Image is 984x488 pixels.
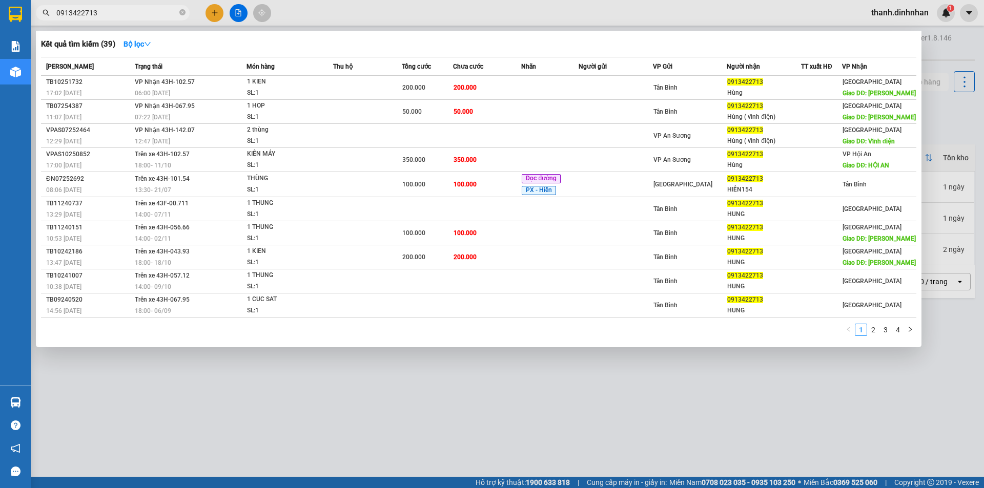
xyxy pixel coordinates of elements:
span: 0913422713 [727,102,763,110]
div: TB09240520 [46,294,132,305]
span: 10:38 [DATE] [46,283,81,290]
div: THÙNG [247,173,324,184]
span: Tân Bình [653,229,678,237]
div: HUNG [727,233,801,244]
span: 0913422713 [727,126,763,134]
span: 13:30 - 21/07 [135,186,171,194]
button: right [904,324,916,336]
span: Tân Bình [653,253,678,261]
span: 14:00 - 09/10 [135,283,171,290]
div: HIỀN154 [727,184,801,195]
span: Giao DĐ: [PERSON_NAME] [843,259,916,266]
span: 17:02 [DATE] [46,90,81,97]
div: ĐN07252692 [46,174,132,184]
span: Trên xe 43H-056.66 [135,224,190,231]
div: HUNG [727,257,801,268]
div: SL: 1 [247,136,324,147]
span: VP Nhận 43H-102.57 [135,78,195,86]
span: Trên xe 43F-00.711 [135,200,189,207]
span: Trên xe 43H-043.93 [135,248,190,255]
span: Trên xe 43H-057.12 [135,272,190,279]
span: 200.000 [402,253,425,261]
span: 12:47 [DATE] [135,138,170,145]
span: VP Nhận 43H-142.07 [135,126,195,134]
span: 200.000 [402,84,425,91]
span: Tân Bình [653,302,678,309]
span: VP Hội An [843,151,871,158]
li: 4 [892,324,904,336]
div: Hùng [727,160,801,171]
span: right [907,326,913,332]
span: Dọc đường [522,174,561,183]
span: [PERSON_NAME] [46,63,94,70]
span: 10:53 [DATE] [46,235,81,242]
span: 08:06 [DATE] [46,186,81,194]
div: SL: 1 [247,257,324,268]
span: 13:47 [DATE] [46,259,81,266]
input: Tìm tên, số ĐT hoặc mã đơn [56,7,177,18]
span: 0913422713 [727,248,763,255]
span: left [846,326,852,332]
li: Previous Page [843,324,855,336]
span: 50.000 [454,108,473,115]
span: VP An Sương [653,132,691,139]
strong: Bộ lọc [124,40,151,48]
span: 0913422713 [727,175,763,182]
span: 13:29 [DATE] [46,211,81,218]
span: 0913422713 [727,200,763,207]
span: 350.000 [454,156,477,163]
span: close-circle [179,9,186,15]
span: Giao DĐ: HỘI AN [843,162,889,169]
span: 07:22 [DATE] [135,114,170,121]
img: warehouse-icon [10,397,21,408]
img: warehouse-icon [10,67,21,77]
span: 14:56 [DATE] [46,307,81,314]
button: Bộ lọcdown [115,36,159,52]
span: search [43,9,50,16]
span: Giao DĐ: [PERSON_NAME] [843,235,916,242]
span: [GEOGRAPHIC_DATA] [843,102,901,110]
div: SL: 1 [247,209,324,220]
div: SL: 1 [247,88,324,99]
div: HUNG [727,281,801,292]
div: SL: 1 [247,281,324,292]
div: 1 KIEN [247,76,324,88]
span: Trên xe 43H-102.57 [135,151,190,158]
span: down [144,40,151,48]
span: 17:00 [DATE] [46,162,81,169]
span: 50.000 [402,108,422,115]
span: PX - Hiền [522,186,556,195]
span: [GEOGRAPHIC_DATA] [843,205,901,213]
div: 1 THUNG [247,198,324,209]
a: 2 [868,324,879,335]
div: 2 thùng [247,124,324,136]
span: Tân Bình [843,181,867,188]
span: Tổng cước [402,63,431,70]
div: SL: 1 [247,305,324,316]
span: Người gửi [579,63,607,70]
span: close-circle [179,8,186,18]
h3: Kết quả tìm kiếm ( 39 ) [41,39,115,50]
span: 12:29 [DATE] [46,138,81,145]
li: Next Page [904,324,916,336]
span: Giao DĐ: [PERSON_NAME] [843,90,916,97]
span: 0913422713 [727,151,763,158]
div: SL: 1 [247,160,324,171]
span: Giao DĐ: Vĩnh điện [843,138,895,145]
img: solution-icon [10,41,21,52]
span: 18:00 - 18/10 [135,259,171,266]
span: Trên xe 43H-067.95 [135,296,190,303]
span: Món hàng [247,63,275,70]
span: 14:00 - 07/11 [135,211,171,218]
span: 11:07 [DATE] [46,114,81,121]
span: 0913422713 [727,296,763,303]
span: message [11,466,20,476]
span: Trên xe 43H-101.54 [135,175,190,182]
span: VP An Sương [653,156,691,163]
div: SL: 1 [247,184,324,196]
li: 3 [879,324,892,336]
div: TB11240737 [46,198,132,209]
span: 200.000 [454,84,477,91]
a: 4 [892,324,904,335]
